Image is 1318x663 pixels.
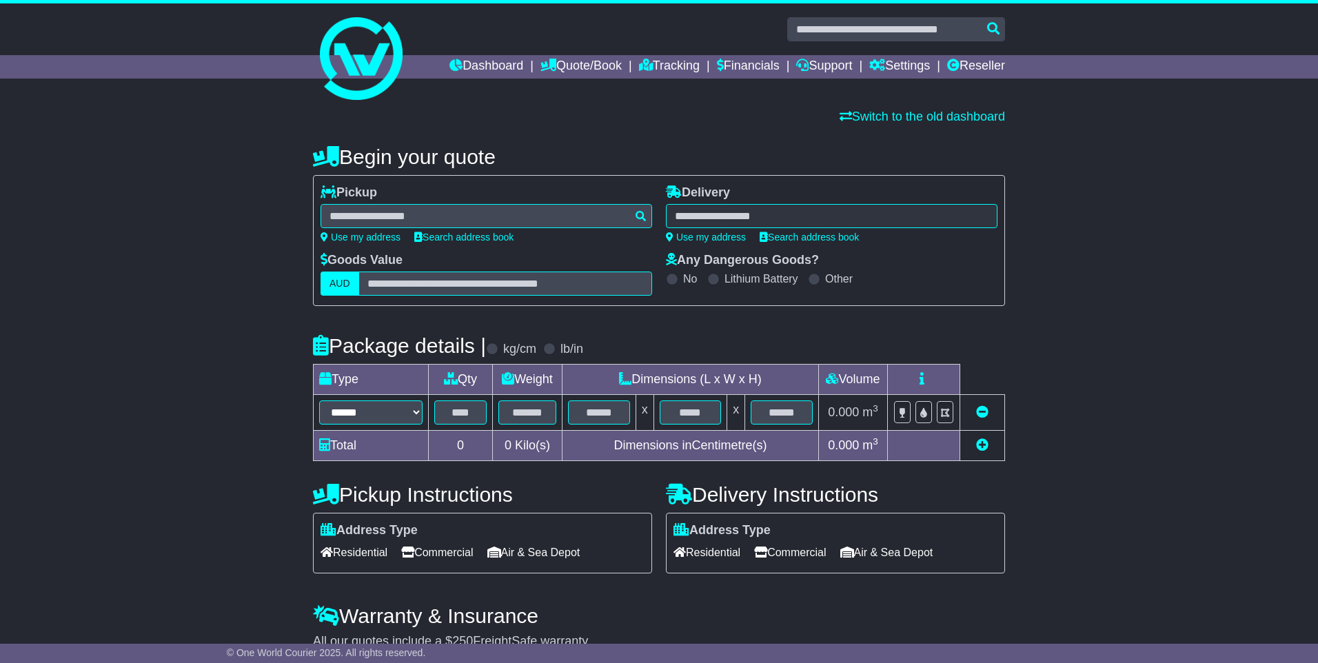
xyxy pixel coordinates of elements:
[828,438,859,452] span: 0.000
[487,542,580,563] span: Air & Sea Depot
[313,634,1005,649] div: All our quotes include a $ FreightSafe warranty.
[666,232,746,243] a: Use my address
[636,395,653,431] td: x
[828,405,859,419] span: 0.000
[760,232,859,243] a: Search address book
[562,431,818,461] td: Dimensions in Centimetre(s)
[825,272,853,285] label: Other
[321,253,403,268] label: Goods Value
[639,55,700,79] a: Tracking
[873,436,878,447] sup: 3
[976,405,988,419] a: Remove this item
[313,334,486,357] h4: Package details |
[869,55,930,79] a: Settings
[429,365,493,395] td: Qty
[673,523,771,538] label: Address Type
[947,55,1005,79] a: Reseller
[449,55,523,79] a: Dashboard
[873,403,878,414] sup: 3
[862,438,878,452] span: m
[321,272,359,296] label: AUD
[313,145,1005,168] h4: Begin your quote
[321,542,387,563] span: Residential
[452,634,473,648] span: 250
[321,185,377,201] label: Pickup
[818,365,887,395] td: Volume
[976,438,988,452] a: Add new item
[840,542,933,563] span: Air & Sea Depot
[666,185,730,201] label: Delivery
[727,395,745,431] td: x
[666,253,819,268] label: Any Dangerous Goods?
[503,342,536,357] label: kg/cm
[840,110,1005,123] a: Switch to the old dashboard
[414,232,514,243] a: Search address book
[227,647,426,658] span: © One World Courier 2025. All rights reserved.
[493,431,562,461] td: Kilo(s)
[717,55,780,79] a: Financials
[505,438,511,452] span: 0
[401,542,473,563] span: Commercial
[493,365,562,395] td: Weight
[724,272,798,285] label: Lithium Battery
[683,272,697,285] label: No
[796,55,852,79] a: Support
[862,405,878,419] span: m
[321,232,401,243] a: Use my address
[560,342,583,357] label: lb/in
[321,204,652,228] typeahead: Please provide city
[540,55,622,79] a: Quote/Book
[321,523,418,538] label: Address Type
[562,365,818,395] td: Dimensions (L x W x H)
[754,542,826,563] span: Commercial
[673,542,740,563] span: Residential
[314,365,429,395] td: Type
[666,483,1005,506] h4: Delivery Instructions
[313,604,1005,627] h4: Warranty & Insurance
[313,483,652,506] h4: Pickup Instructions
[314,431,429,461] td: Total
[429,431,493,461] td: 0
